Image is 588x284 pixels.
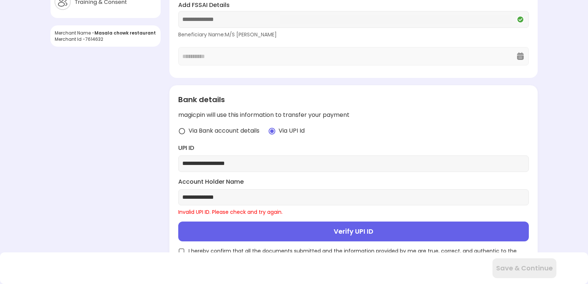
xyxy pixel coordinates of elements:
img: radio [178,127,186,135]
span: Via UPI Id [279,127,305,135]
button: Verify UPI ID [178,222,529,241]
div: Merchant Name - [55,30,156,36]
span: Masala chowk restaurant [94,30,156,36]
img: Q2VREkDUCX-Nh97kZdnvclHTixewBtwTiuomQU4ttMKm5pUNxe9W_NURYrLCGq_Mmv0UDstOKswiepyQhkhj-wqMpwXa6YfHU... [516,15,525,24]
img: radio [268,127,276,135]
label: UPI ID [178,144,529,152]
button: Save & Continue [492,258,556,278]
div: Beneficiary Name: M/S [PERSON_NAME] [178,31,529,38]
div: Merchant Id - 7614632 [55,36,156,42]
label: Account Holder Name [178,178,529,186]
span: Via Bank account details [189,127,259,135]
div: Invalid UPI ID. Please check and try again. [178,208,529,216]
div: magicpin will use this information to transfer your payment [178,111,529,119]
label: Add FSSAI Details [178,1,529,10]
img: unchecked [178,248,185,255]
span: I hereby confirm that all the documents submitted and the information provided by me are true, co... [189,247,529,262]
div: Bank details [178,94,529,105]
